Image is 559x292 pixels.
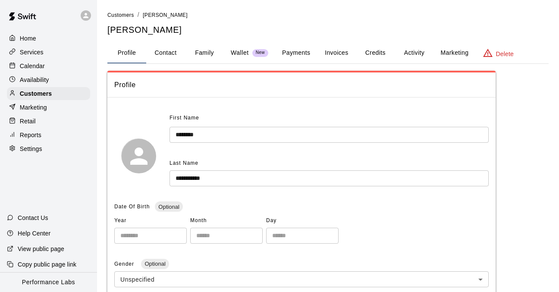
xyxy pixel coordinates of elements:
a: Reports [7,129,90,141]
span: Customers [107,12,134,18]
h5: [PERSON_NAME] [107,24,549,36]
a: Availability [7,73,90,86]
p: Customers [20,89,52,98]
a: Customers [107,11,134,18]
li: / [138,10,139,19]
p: Settings [20,144,42,153]
p: Calendar [20,62,45,70]
span: Last Name [170,160,198,166]
button: Invoices [317,43,356,63]
p: Retail [20,117,36,126]
a: Services [7,46,90,59]
p: Availability [20,75,49,84]
div: Unspecified [114,271,489,287]
p: View public page [18,245,64,253]
a: Marketing [7,101,90,114]
p: Contact Us [18,214,48,222]
p: Services [20,48,44,57]
button: Credits [356,43,395,63]
p: Reports [20,131,41,139]
a: Settings [7,142,90,155]
div: basic tabs example [107,43,549,63]
p: Home [20,34,36,43]
p: Delete [496,50,514,58]
button: Marketing [433,43,475,63]
button: Profile [107,43,146,63]
button: Payments [275,43,317,63]
span: Profile [114,79,489,91]
a: Retail [7,115,90,128]
a: Home [7,32,90,45]
span: Year [114,214,187,228]
span: New [252,50,268,56]
span: Month [190,214,263,228]
p: Help Center [18,229,50,238]
nav: breadcrumb [107,10,549,20]
p: Marketing [20,103,47,112]
a: Customers [7,87,90,100]
span: Optional [141,261,169,267]
button: Family [185,43,224,63]
span: Date Of Birth [114,204,150,210]
span: [PERSON_NAME] [143,12,188,18]
button: Contact [146,43,185,63]
span: Gender [114,261,136,267]
span: First Name [170,111,199,125]
button: Activity [395,43,433,63]
p: Copy public page link [18,260,76,269]
span: Optional [155,204,182,210]
span: Day [266,214,339,228]
a: Calendar [7,60,90,72]
p: Performance Labs [22,278,75,287]
p: Wallet [231,48,249,57]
